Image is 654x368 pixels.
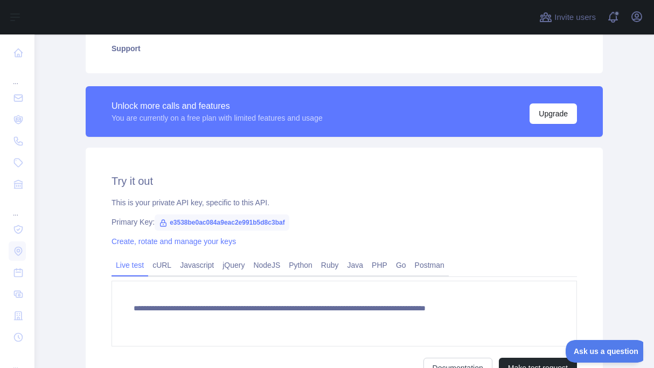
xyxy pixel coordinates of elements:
div: Primary Key: [112,217,577,227]
div: Unlock more calls and features [112,100,323,113]
div: You are currently on a free plan with limited features and usage [112,113,323,123]
a: Postman [411,256,449,274]
h2: Try it out [112,173,577,189]
a: Support [99,37,590,60]
a: Ruby [317,256,343,274]
a: Create, rotate and manage your keys [112,237,236,246]
a: cURL [148,256,176,274]
a: Java [343,256,368,274]
a: PHP [367,256,392,274]
a: Go [392,256,411,274]
a: NodeJS [249,256,284,274]
iframe: Toggle Customer Support [566,340,643,363]
button: Upgrade [530,103,577,124]
span: Invite users [554,11,596,24]
a: Live test [112,256,148,274]
button: Invite users [537,9,598,26]
div: ... [9,65,26,86]
div: This is your private API key, specific to this API. [112,197,577,208]
div: ... [9,196,26,218]
span: e3538be0ac084a9eac2e991b5d8c3baf [155,214,289,231]
a: jQuery [218,256,249,274]
a: Javascript [176,256,218,274]
a: Python [284,256,317,274]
